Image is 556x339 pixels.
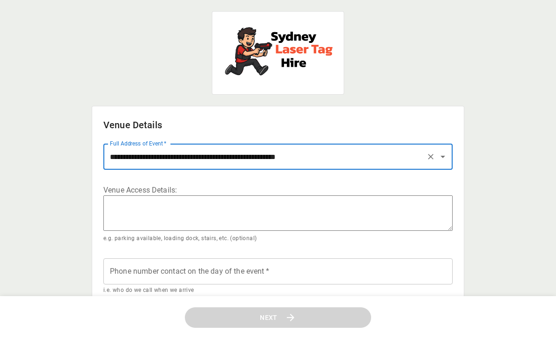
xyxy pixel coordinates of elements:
[103,234,453,243] p: e.g. parking available, loading dock, stairs, etc. (optional)
[436,150,449,163] button: Open
[103,185,453,195] label: Venue Access Details :
[103,286,453,295] p: i.e. who do we call when we arrive
[424,150,437,163] button: Clear
[260,312,278,324] span: Next
[220,19,336,85] img: undefined logo
[103,118,453,132] h2: Venue Details
[185,307,371,328] button: Next
[110,139,167,147] label: Full Address of Event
